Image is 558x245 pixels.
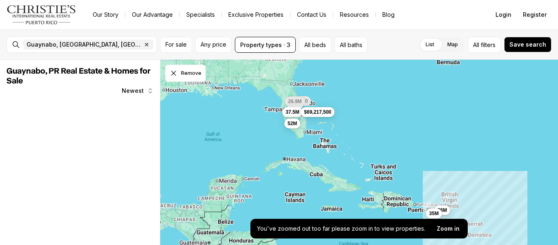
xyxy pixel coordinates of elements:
span: filters [481,40,496,49]
a: Blog [376,9,401,20]
button: Newest [117,83,158,99]
span: $69,217,500 [304,109,331,115]
p: You've zoomed out too far please zoom in to view properties. [257,225,425,232]
label: List [419,37,441,52]
button: Register [518,7,551,23]
button: 37.5M [282,107,302,117]
button: All baths [335,37,368,53]
span: Newest [122,88,144,94]
a: Resources [333,9,375,20]
span: Guaynabo, PR Real Estate & Homes for Sale [7,67,150,85]
button: 26.9M [285,97,305,106]
span: 26.9M [288,98,301,105]
span: Guaynabo, [GEOGRAPHIC_DATA], [GEOGRAPHIC_DATA] [27,41,142,48]
button: All beds [299,37,331,53]
img: logo [7,5,76,25]
span: 37.5M [286,109,299,115]
button: Contact Us [290,9,333,20]
button: Any price [195,37,232,53]
a: Exclusive Properties [222,9,290,20]
a: Specialists [180,9,221,20]
button: Allfilters [468,37,501,53]
span: All [473,40,479,49]
button: For sale [160,37,192,53]
label: Map [441,37,464,52]
button: Dismiss drawing [165,65,206,82]
span: Save search [509,41,546,48]
button: Login [491,7,516,23]
a: Our Story [86,9,125,20]
button: $69,217,500 [301,107,335,117]
button: Save search [504,37,551,52]
span: Login [496,11,511,18]
button: Property types · 3 [235,37,296,53]
a: Our Advantage [125,9,179,20]
span: 52M [288,120,297,127]
span: For sale [165,41,187,48]
span: Register [523,11,547,18]
span: Any price [201,41,226,48]
button: 52M [284,119,300,128]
